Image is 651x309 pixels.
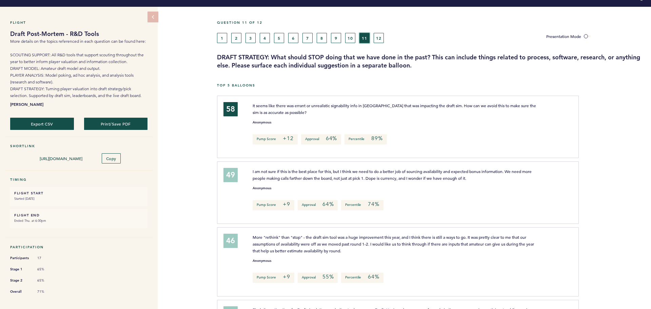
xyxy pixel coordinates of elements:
[368,201,379,208] em: 74%
[283,135,293,142] em: +12
[14,191,143,195] h6: FLIGHT START
[322,273,334,280] em: 55%
[253,259,271,263] small: Anonymous
[223,168,238,182] div: 49
[10,277,31,284] span: Stage 2
[344,134,387,144] p: Percentile
[341,273,383,283] p: Percentile
[102,153,121,163] button: Copy
[14,195,143,202] small: Started [DATE]
[10,118,74,130] button: Export CSV
[10,30,147,38] h1: Draft Post-Mortem - R&D Tools
[546,34,581,39] span: Presentation Mode
[359,33,370,43] button: 11
[217,33,227,43] button: 1
[253,187,271,190] small: Anonymous
[253,134,297,144] p: Pump Score
[10,101,147,108] b: [PERSON_NAME]
[10,266,31,273] span: Stage 1
[283,273,290,280] em: +9
[283,201,290,208] em: +9
[223,234,238,248] div: 46
[298,200,338,210] p: Approval
[368,273,379,280] em: 64%
[253,121,271,124] small: Anonymous
[253,234,535,253] span: More "rethink" than "stop" - the draft sim tool was a huge improvement this year, and I think the...
[10,144,147,148] h5: Shortlink
[331,33,341,43] button: 9
[10,245,147,249] h5: Participation
[223,102,238,116] div: 58
[10,288,31,295] span: Overall
[37,278,58,283] span: 65%
[217,53,646,70] h3: DRAFT STRATEGY: What should STOP doing that we have done in the past? This can include things rel...
[245,33,256,43] button: 3
[14,213,143,217] h6: FLIGHT END
[253,169,533,181] span: I am not sure if this is the best place for this, but I think we need to do a better job of sourc...
[253,103,537,115] span: It seems like there was errant or unrealistic signability info in [GEOGRAPHIC_DATA] that was impa...
[106,156,116,161] span: Copy
[301,134,341,144] p: Approval
[37,267,58,272] span: 65%
[10,177,147,182] h5: Timing
[84,118,148,130] button: Print/Save PDF
[10,255,31,262] span: Participants
[253,273,294,283] p: Pump Score
[288,33,298,43] button: 6
[298,273,338,283] p: Approval
[345,33,355,43] button: 10
[260,33,270,43] button: 4
[302,33,313,43] button: 7
[10,39,146,98] span: More details on the topics referenced in each question can be found here: SCOUTING SUPPORT: All R...
[274,33,284,43] button: 5
[341,200,383,210] p: Percentile
[326,135,337,142] em: 64%
[37,256,58,260] span: 17
[322,201,334,208] em: 64%
[217,83,646,88] h5: Top 5 Balloons
[231,33,241,43] button: 2
[217,20,646,25] h5: Question 11 of 12
[14,217,143,224] small: Ended Thu. at 6:00pm
[371,135,382,142] em: 89%
[10,20,147,25] h5: Flight
[317,33,327,43] button: 8
[253,200,294,210] p: Pump Score
[374,33,384,43] button: 12
[37,289,58,294] span: 71%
